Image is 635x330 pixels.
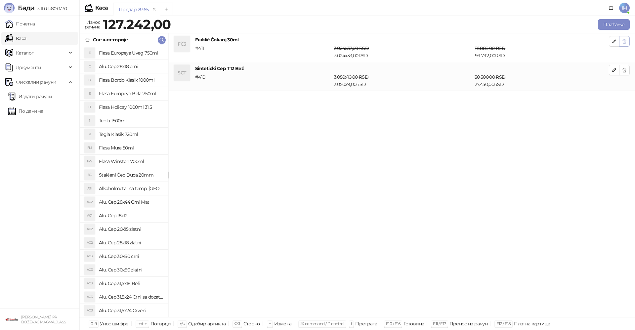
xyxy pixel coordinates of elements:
[619,3,630,13] span: IM
[4,3,15,13] img: Logo
[21,315,66,324] small: [PERSON_NAME] PR BOŽEVAC MAGMAGLASS
[84,305,95,316] div: AC3
[5,32,26,45] a: Каса
[333,73,473,88] div: 3.050 x 9,00 RSD
[84,224,95,234] div: AC2
[194,73,333,88] div: # 410
[606,3,616,13] a: Документација
[174,36,190,52] div: FČ3
[84,75,95,85] div: B
[234,321,240,326] span: ⌫
[99,305,163,316] h4: Alu. Cep 31,5x24 Crveni
[496,321,511,326] span: F12 / F18
[84,143,95,153] div: FM
[334,74,368,80] span: 3.050 x 10,00 RSD
[99,251,163,262] h4: Alu. Cep 30x60 crni
[99,88,163,99] h4: Flasa Europeya Bela 750ml
[84,129,95,140] div: K
[138,321,147,326] span: enter
[355,319,377,328] div: Претрага
[333,45,474,59] div: 3.024 x 33,00 RSD
[91,321,97,326] span: 0-9
[84,102,95,112] div: H
[474,45,610,59] div: 99.792,00 RSD
[103,16,171,32] strong: 127.242,00
[99,292,163,302] h4: Alu. Cep 31,5x24 Crni sa dozatorom
[99,197,163,207] h4: Alu, Cep 28x44 Crni Mat
[84,292,95,302] div: AC3
[80,46,168,317] div: grid
[83,18,102,31] div: Износ рачуна
[99,156,163,167] h4: Flasa Winston 700ml
[598,19,630,30] button: Плаћање
[84,88,95,99] div: E
[473,73,610,88] div: 27.450,00 RSD
[403,319,424,328] div: Готовина
[84,237,95,248] div: AC2
[160,3,173,16] button: Add tab
[8,90,52,103] a: Издати рачуни
[475,74,506,80] span: 30.500,00 RSD
[16,46,34,60] span: Каталог
[84,251,95,262] div: AC3
[16,61,41,74] span: Документи
[16,75,56,89] span: Фискални рачуни
[119,6,148,13] div: Продаја 8365
[84,156,95,167] div: FW
[99,75,163,85] h4: Flasa Bordo Klasik 1000ml
[84,197,95,207] div: AC2
[95,5,108,11] div: Каса
[195,65,609,72] h4: Sinteticki Cep T12 Bež
[99,237,163,248] h4: Alu. Cep 28x18 zlatni
[34,6,67,12] span: 3.11.0-b80b730
[150,319,171,328] div: Потврди
[8,104,43,118] a: По данима
[99,278,163,289] h4: Alu. Cep 31,5x18 Beli
[84,183,95,194] div: ATI
[18,4,34,12] span: Бади
[300,321,344,326] span: ⌘ command / ⌃ control
[243,319,260,328] div: Сторно
[99,183,163,194] h4: Alkoholmetar sa temp. [GEOGRAPHIC_DATA]
[100,319,129,328] div: Унос шифре
[84,265,95,275] div: AC3
[5,17,35,30] a: Почетна
[269,321,271,326] span: +
[99,61,163,72] h4: Alu. Cep 28x18 crni
[99,170,163,180] h4: Stakleni Čep Duca 20mm
[150,7,158,12] button: remove
[99,102,163,112] h4: Flasa Holiday 1000ml 31,5
[188,319,226,328] div: Одабир артикла
[84,48,95,58] div: E
[433,321,446,326] span: F11 / F17
[334,45,369,51] span: 3.024 x 37,00 RSD
[195,36,609,43] h4: Fraklić Čokanj 30ml
[475,45,505,51] span: 111.888,00 RSD
[99,115,163,126] h4: Tegla 1500ml
[99,48,163,58] h4: Flasa Europeya Uvag 750ml
[274,319,291,328] div: Измена
[99,210,163,221] h4: Alu. Cep 18x12
[514,319,550,328] div: Платна картица
[93,36,128,43] div: Све категорије
[99,224,163,234] h4: Alu. Cep 20x15 zlatni
[386,321,400,326] span: F10 / F16
[99,265,163,275] h4: Alu. Cep 30x60 zlatni
[84,278,95,289] div: AC3
[99,129,163,140] h4: Tegla Klasik 720ml
[5,313,19,326] img: 64x64-companyLogo-1893ffd3-f8d7-40ed-872e-741d608dc9d9.png
[84,61,95,72] div: C
[174,65,190,81] div: SCT
[449,319,487,328] div: Пренос на рачун
[180,321,185,326] span: ↑/↓
[194,45,333,59] div: # 411
[84,210,95,221] div: AC1
[99,143,163,153] h4: Flasa Mura 50ml
[84,115,95,126] div: 1
[84,170,95,180] div: SČ
[351,321,352,326] span: f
